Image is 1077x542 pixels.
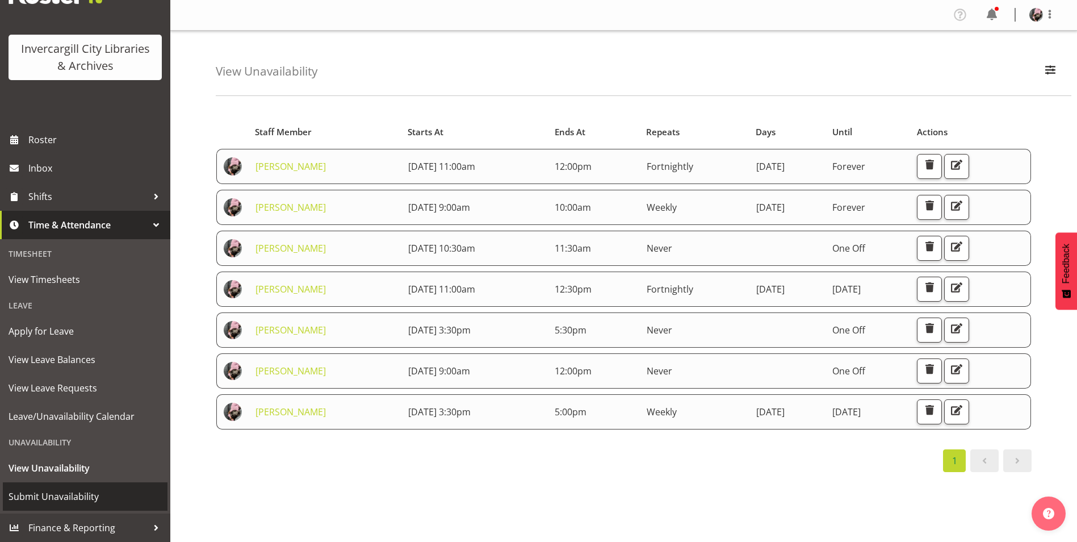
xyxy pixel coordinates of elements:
span: [DATE] [756,201,785,214]
span: One Off [832,324,865,336]
span: [DATE] [832,406,861,418]
span: Time & Attendance [28,216,148,234]
img: keyu-chenf658e1896ed4c5c14a0b283e0d53a179.png [224,239,242,257]
span: 12:00pm [555,365,592,377]
span: View Leave Balances [9,351,162,368]
span: Until [832,126,852,139]
a: View Leave Balances [3,345,167,374]
button: Edit Unavailability [944,154,969,179]
span: Inbox [28,160,165,177]
a: [PERSON_NAME] [255,201,326,214]
button: Edit Unavailability [944,236,969,261]
button: Filter Employees [1038,59,1062,84]
span: Never [647,324,672,336]
span: [DATE] 11:00am [408,283,475,295]
img: keyu-chenf658e1896ed4c5c14a0b283e0d53a179.png [224,321,242,339]
div: Timesheet [3,242,167,265]
a: [PERSON_NAME] [255,406,326,418]
img: help-xxl-2.png [1043,508,1054,519]
span: Repeats [646,126,680,139]
button: Delete Unavailability [917,154,942,179]
button: Delete Unavailability [917,318,942,343]
span: [DATE] [832,283,861,295]
span: Shifts [28,188,148,205]
a: View Leave Requests [3,374,167,402]
span: Feedback [1061,244,1071,283]
a: View Unavailability [3,454,167,482]
a: View Timesheets [3,265,167,294]
img: keyu-chenf658e1896ed4c5c14a0b283e0d53a179.png [224,198,242,216]
span: 12:30pm [555,283,592,295]
span: 5:30pm [555,324,586,336]
button: Edit Unavailability [944,399,969,424]
img: keyu-chenf658e1896ed4c5c14a0b283e0d53a179.png [224,403,242,421]
img: keyu-chenf658e1896ed4c5c14a0b283e0d53a179.png [224,280,242,298]
span: [DATE] [756,283,785,295]
button: Delete Unavailability [917,358,942,383]
span: Ends At [555,126,585,139]
span: Leave/Unavailability Calendar [9,408,162,425]
div: Unavailability [3,431,167,454]
span: Roster [28,131,165,148]
span: Weekly [647,201,677,214]
span: [DATE] 9:00am [408,365,470,377]
button: Feedback - Show survey [1055,232,1077,310]
a: [PERSON_NAME] [255,242,326,255]
img: keyu-chenf658e1896ed4c5c14a0b283e0d53a179.png [1029,8,1043,22]
a: Submit Unavailability [3,482,167,511]
button: Edit Unavailability [944,358,969,383]
button: Edit Unavailability [944,277,969,302]
span: View Unavailability [9,460,162,477]
img: keyu-chenf658e1896ed4c5c14a0b283e0d53a179.png [224,157,242,176]
img: keyu-chenf658e1896ed4c5c14a0b283e0d53a179.png [224,362,242,380]
span: 12:00pm [555,160,592,173]
a: Apply for Leave [3,317,167,345]
a: [PERSON_NAME] [255,283,326,295]
a: [PERSON_NAME] [255,160,326,173]
a: Leave/Unavailability Calendar [3,402,167,431]
span: [DATE] 11:00am [408,160,475,173]
span: Finance & Reporting [28,519,148,536]
span: [DATE] 10:30am [408,242,475,255]
button: Edit Unavailability [944,318,969,343]
span: [DATE] [756,406,785,418]
span: [DATE] 9:00am [408,201,470,214]
span: One Off [832,242,865,255]
button: Delete Unavailability [917,236,942,261]
span: Forever [832,160,865,173]
span: [DATE] [756,160,785,173]
a: [PERSON_NAME] [255,324,326,336]
span: Actions [917,126,948,139]
button: Delete Unavailability [917,195,942,220]
span: Never [647,365,672,377]
button: Delete Unavailability [917,399,942,424]
span: 10:00am [555,201,591,214]
button: Delete Unavailability [917,277,942,302]
span: View Leave Requests [9,380,162,397]
span: Days [756,126,776,139]
span: Fortnightly [647,283,693,295]
span: [DATE] 3:30pm [408,406,471,418]
a: [PERSON_NAME] [255,365,326,377]
span: Starts At [408,126,443,139]
span: Fortnightly [647,160,693,173]
button: Edit Unavailability [944,195,969,220]
span: Staff Member [255,126,312,139]
div: Invercargill City Libraries & Archives [20,40,150,74]
span: Never [647,242,672,255]
span: Apply for Leave [9,323,162,340]
span: 5:00pm [555,406,586,418]
span: View Timesheets [9,271,162,288]
h4: View Unavailability [216,65,317,78]
div: Leave [3,294,167,317]
span: [DATE] 3:30pm [408,324,471,336]
span: One Off [832,365,865,377]
span: Weekly [647,406,677,418]
span: 11:30am [555,242,591,255]
span: Submit Unavailability [9,488,162,505]
span: Forever [832,201,865,214]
